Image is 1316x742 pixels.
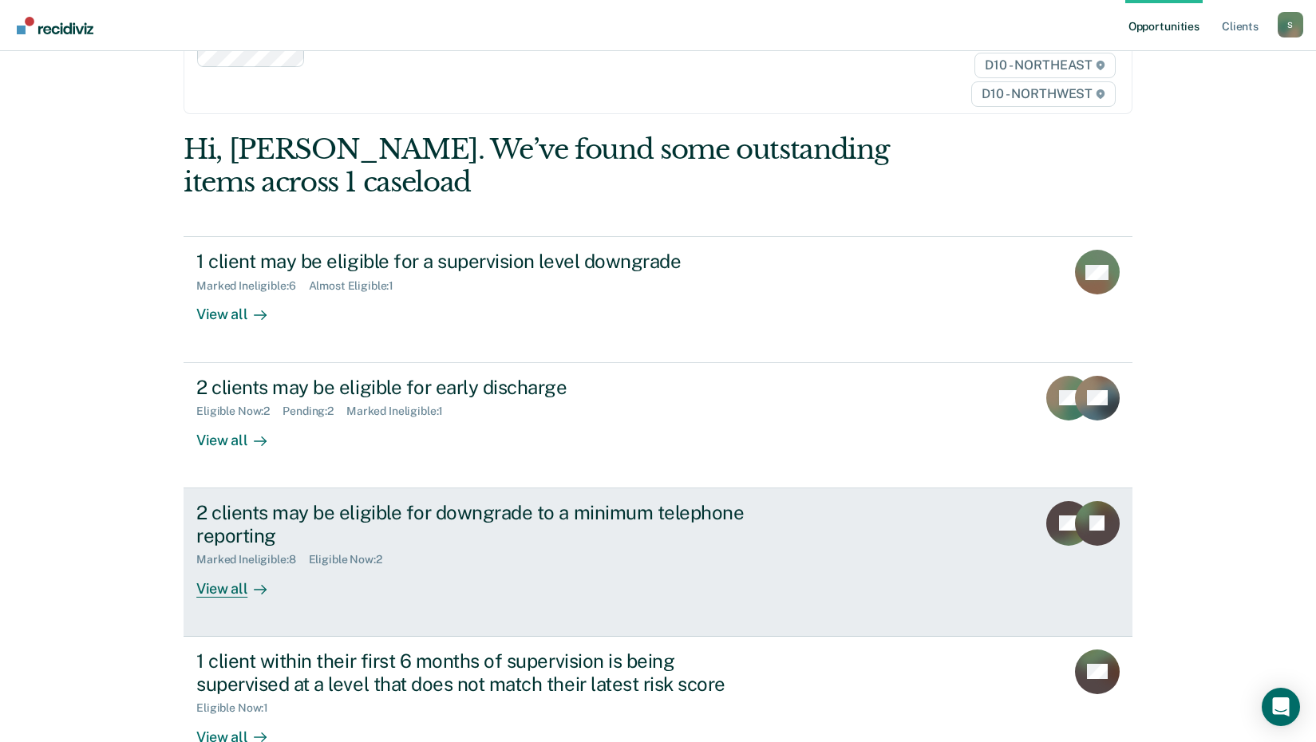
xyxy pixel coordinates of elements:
div: Marked Ineligible : 6 [196,279,308,293]
a: 1 client may be eligible for a supervision level downgradeMarked Ineligible:6Almost Eligible:1Vie... [184,236,1132,362]
div: View all [196,293,286,324]
div: 1 client within their first 6 months of supervision is being supervised at a level that does not ... [196,649,757,696]
div: Marked Ineligible : 1 [346,405,456,418]
img: Recidiviz [17,17,93,34]
div: 1 client may be eligible for a supervision level downgrade [196,250,757,273]
a: 2 clients may be eligible for early dischargeEligible Now:2Pending:2Marked Ineligible:1View all [184,363,1132,488]
div: View all [196,418,286,449]
div: Pending : 2 [283,405,346,418]
div: 2 clients may be eligible for downgrade to a minimum telephone reporting [196,501,757,547]
div: Hi, [PERSON_NAME]. We’ve found some outstanding items across 1 caseload [184,133,943,199]
button: Profile dropdown button [1278,12,1303,37]
div: Open Intercom Messenger [1262,688,1300,726]
div: Eligible Now : 2 [309,553,395,566]
div: Eligible Now : 2 [196,405,283,418]
span: D10 - NORTHWEST [971,81,1115,107]
div: 2 clients may be eligible for early discharge [196,376,757,399]
div: Eligible Now : 1 [196,701,281,715]
div: View all [196,566,286,598]
a: 2 clients may be eligible for downgrade to a minimum telephone reportingMarked Ineligible:8Eligib... [184,488,1132,637]
span: D10 - NORTHEAST [974,53,1115,78]
div: S [1278,12,1303,37]
div: Marked Ineligible : 8 [196,553,308,566]
div: Almost Eligible : 1 [309,279,407,293]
